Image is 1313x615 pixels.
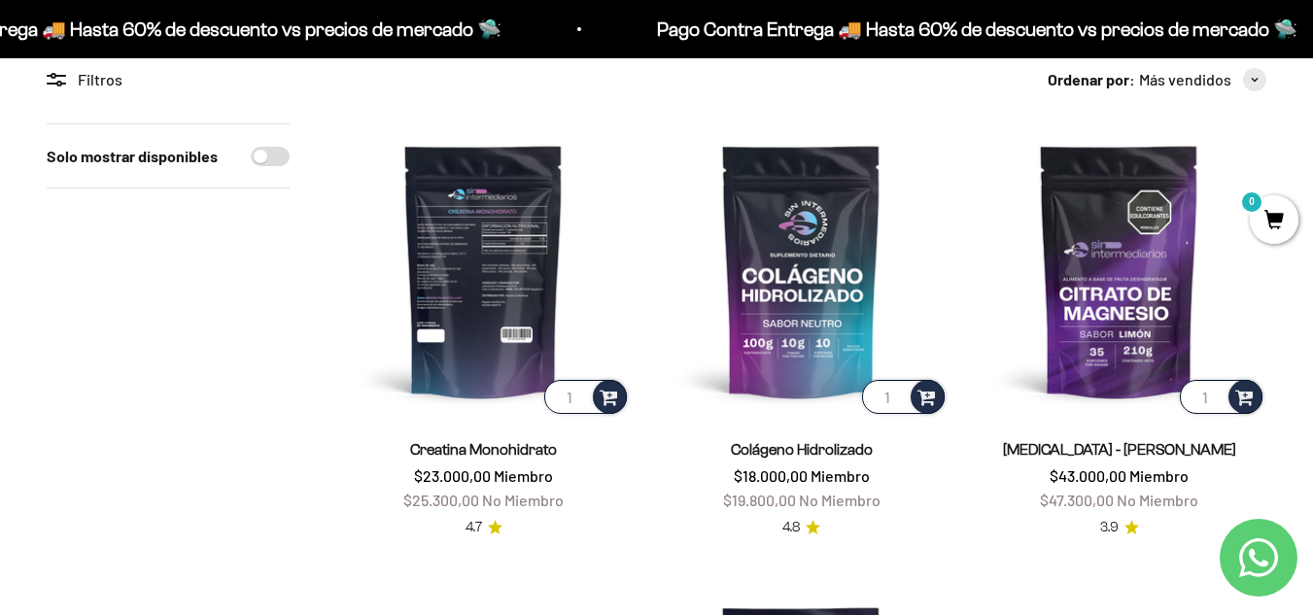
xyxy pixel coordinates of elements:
[1250,211,1298,232] a: 0
[336,123,631,418] img: Creatina Monohidrato
[811,466,870,485] span: Miembro
[1117,491,1198,509] span: No Miembro
[403,491,479,509] span: $25.300,00
[1048,67,1135,92] span: Ordenar por:
[731,441,873,458] a: Colágeno Hidrolizado
[1040,491,1114,509] span: $47.300,00
[482,491,564,509] span: No Miembro
[47,67,290,92] div: Filtros
[47,144,218,169] label: Solo mostrar disponibles
[410,441,557,458] a: Creatina Monohidrato
[654,14,1295,45] p: Pago Contra Entrega 🚚 Hasta 60% de descuento vs precios de mercado 🛸
[782,517,820,538] a: 4.84.8 de 5.0 estrellas
[734,466,808,485] span: $18.000,00
[1240,190,1263,214] mark: 0
[1139,67,1231,92] span: Más vendidos
[1003,441,1236,458] a: [MEDICAL_DATA] - [PERSON_NAME]
[1050,466,1126,485] span: $43.000,00
[494,466,553,485] span: Miembro
[799,491,881,509] span: No Miembro
[414,466,491,485] span: $23.000,00
[1100,517,1119,538] span: 3.9
[1139,67,1266,92] button: Más vendidos
[1100,517,1139,538] a: 3.93.9 de 5.0 estrellas
[723,491,796,509] span: $19.800,00
[782,517,800,538] span: 4.8
[466,517,502,538] a: 4.74.7 de 5.0 estrellas
[466,517,482,538] span: 4.7
[1129,466,1189,485] span: Miembro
